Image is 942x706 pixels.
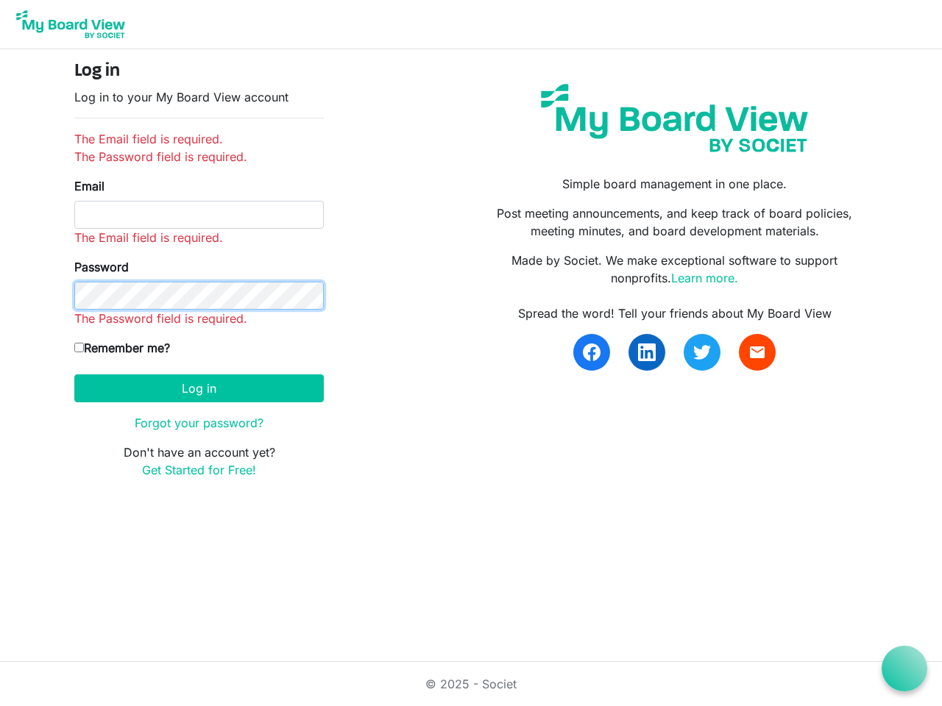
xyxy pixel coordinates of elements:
[530,73,819,163] img: my-board-view-societ.svg
[748,343,766,361] span: email
[739,334,776,371] a: email
[74,177,105,195] label: Email
[74,339,170,357] label: Remember me?
[583,343,601,361] img: facebook.svg
[482,175,868,193] p: Simple board management in one place.
[74,130,324,148] li: The Email field is required.
[74,61,324,82] h4: Log in
[74,311,247,326] span: The Password field is required.
[482,204,868,240] p: Post meeting announcements, and keep track of board policies, meeting minutes, and board developm...
[638,343,656,361] img: linkedin.svg
[74,148,324,165] li: The Password field is required.
[142,463,256,477] a: Get Started for Free!
[693,343,711,361] img: twitter.svg
[74,88,324,106] p: Log in to your My Board View account
[482,252,868,287] p: Made by Societ. We make exceptional software to support nonprofits.
[74,374,324,402] button: Log in
[671,271,738,285] a: Learn more.
[425,677,517,691] a: © 2025 - Societ
[74,258,129,276] label: Password
[12,6,130,43] img: My Board View Logo
[482,304,868,322] div: Spread the word! Tell your friends about My Board View
[74,443,324,479] p: Don't have an account yet?
[135,416,263,430] a: Forgot your password?
[74,230,223,245] span: The Email field is required.
[74,343,84,352] input: Remember me?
